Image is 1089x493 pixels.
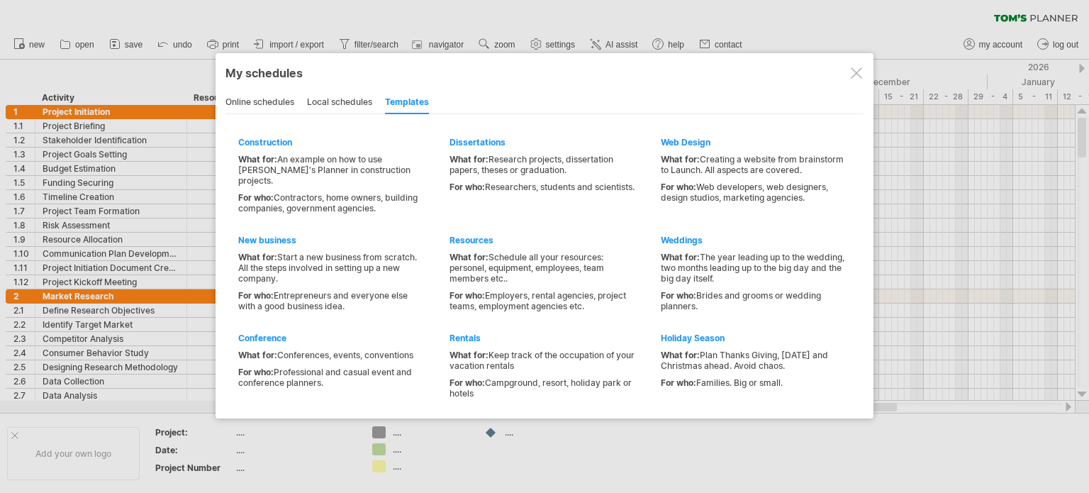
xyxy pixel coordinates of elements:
div: Web developers, web designers, design studios, marketing agencies. [661,182,846,203]
div: Professional and casual event and conference planners. [238,367,423,388]
div: Holiday Season [661,333,846,343]
div: Start a new business from scratch. All the steps involved in setting up a new company. [238,252,423,284]
div: local schedules [307,92,372,114]
div: Keep track of the occupation of your vacation rentals [449,350,635,371]
div: templates [385,92,429,114]
div: Families. Big or small. [661,377,846,388]
span: What for: [238,350,277,360]
span: For who: [238,367,274,377]
div: Schedule all your resources: personel, equipment, employees, team members etc.. [449,252,635,284]
span: What for: [238,252,277,262]
span: For who: [238,290,274,301]
div: Conference [238,333,423,343]
span: For who: [238,192,274,203]
span: What for: [449,252,488,262]
div: The year leading up to the wedding, two months leading up to the big day and the big day itself. [661,252,846,284]
div: Entrepreneurs and everyone else with a good business idea. [238,290,423,311]
span: For who: [661,377,696,388]
div: Researchers, students and scientists. [449,182,635,192]
div: Dissertations [449,137,635,148]
span: What for: [238,154,277,165]
div: Campground, resort, holiday park or hotels [449,377,635,399]
span: For who: [449,182,485,192]
div: Weddings [661,235,846,245]
div: Conferences, events, conventions [238,350,423,360]
div: Creating a website from brainstorm to Launch. All aspects are covered. [661,154,846,175]
div: online schedules [225,92,294,114]
span: What for: [661,252,700,262]
span: For who: [661,182,696,192]
div: New business [238,235,423,245]
span: For who: [449,377,485,388]
span: For who: [661,290,696,301]
div: Rentals [449,333,635,343]
span: What for: [661,154,700,165]
div: Web Design [661,137,846,148]
span: For who: [449,290,485,301]
div: Contractors, home owners, building companies, government agencies. [238,192,423,214]
div: An example on how to use [PERSON_NAME]'s Planner in construction projects. [238,154,423,186]
div: Research projects, dissertation papers, theses or graduation. [449,154,635,175]
span: What for: [661,350,700,360]
div: Resources [449,235,635,245]
div: Plan Thanks Giving, [DATE] and Christmas ahead. Avoid chaos. [661,350,846,371]
div: Employers, rental agencies, project teams, employment agencies etc. [449,290,635,311]
div: Construction [238,137,423,148]
div: My schedules [225,66,864,80]
span: What for: [449,350,488,360]
div: Brides and grooms or wedding planners. [661,290,846,311]
span: What for: [449,154,488,165]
